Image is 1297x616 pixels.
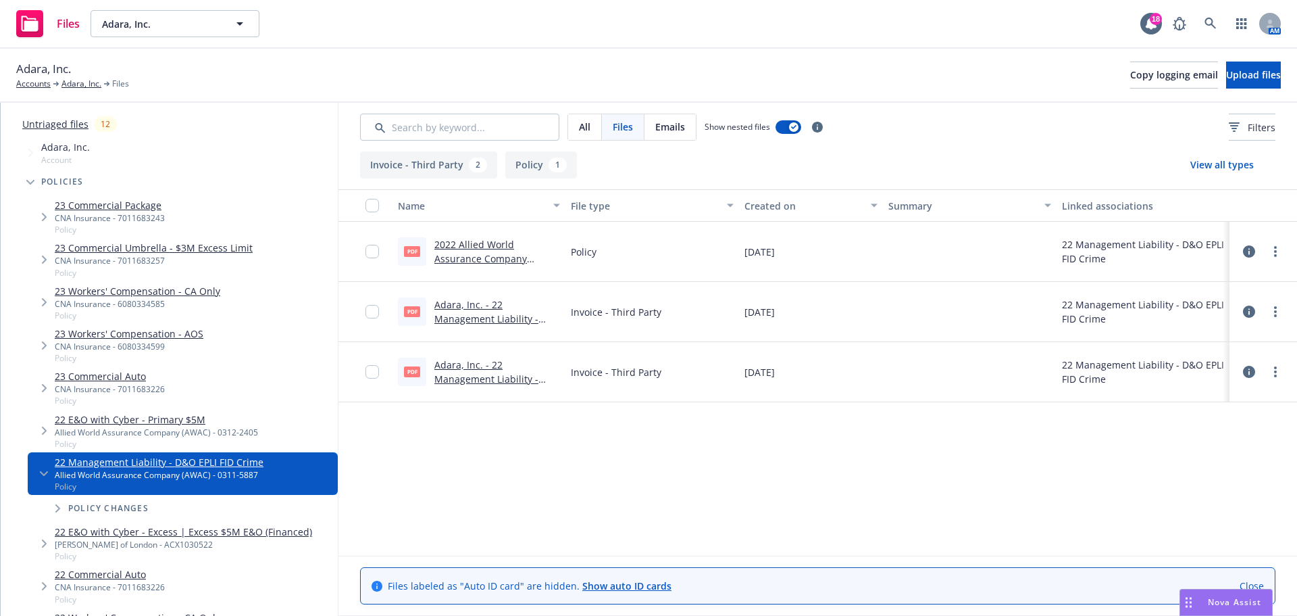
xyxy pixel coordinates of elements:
[94,116,117,132] div: 12
[55,369,165,383] a: 23 Commercial Auto
[365,245,379,258] input: Toggle Row Selected
[404,366,420,377] span: pdf
[55,224,165,235] span: Policy
[1169,151,1275,179] button: View all types
[1248,120,1275,135] span: Filters
[55,298,220,310] div: CNA Insurance - 6080334585
[91,10,259,37] button: Adara, Inc.
[739,189,884,222] button: Created on
[1130,68,1218,81] span: Copy logging email
[61,78,101,90] a: Adara, Inc.
[41,178,84,186] span: Policies
[55,341,203,352] div: CNA Insurance - 6080334599
[102,17,219,31] span: Adara, Inc.
[1229,120,1275,135] span: Filters
[571,245,596,259] span: Policy
[55,198,165,212] a: 23 Commercial Package
[55,567,165,582] a: 22 Commercial Auto
[11,5,85,43] a: Files
[744,305,775,319] span: [DATE]
[55,582,165,593] div: CNA Insurance - 7011683226
[55,438,258,450] span: Policy
[434,358,538,400] a: Adara, Inc. - 22 Management Liability - Extended Invoice.pdf
[1267,304,1283,320] a: more
[1062,199,1224,213] div: Linked associations
[57,18,80,29] span: Files
[1267,364,1283,380] a: more
[883,189,1056,222] button: Summary
[705,121,770,133] span: Show nested files
[365,365,379,379] input: Toggle Row Selected
[744,199,863,213] div: Created on
[565,189,738,222] button: File type
[55,525,312,539] a: 22 E&O with Cyber - Excess | Excess $5M E&O (Financed)
[112,78,129,90] span: Files
[55,212,165,224] div: CNA Insurance - 7011683243
[1226,62,1281,89] button: Upload files
[55,455,263,469] a: 22 Management Liability - D&O EPLI FID Crime
[55,395,165,406] span: Policy
[469,158,487,172] div: 2
[1062,358,1224,386] div: 22 Management Liability - D&O EPLI FID Crime
[1062,298,1224,326] div: 22 Management Liability - D&O EPLI FID Crime
[1057,189,1229,222] button: Linked associations
[55,481,263,492] span: Policy
[55,267,253,279] span: Policy
[55,255,253,266] div: CNA Insurance - 7011683257
[1267,243,1283,260] a: more
[1240,579,1264,593] a: Close
[55,550,312,562] span: Policy
[55,469,263,481] div: Allied World Assurance Company (AWAC) - 0311-5887
[1229,114,1275,141] button: Filters
[55,284,220,298] a: 23 Workers' Compensation - CA Only
[55,241,253,255] a: 23 Commercial Umbrella - $3M Excess Limit
[579,120,590,134] span: All
[1130,62,1218,89] button: Copy logging email
[582,579,671,592] a: Show auto ID cards
[571,305,661,319] span: Invoice - Third Party
[1228,10,1255,37] a: Switch app
[744,245,775,259] span: [DATE]
[1226,68,1281,81] span: Upload files
[55,310,220,321] span: Policy
[434,298,538,339] a: Adara, Inc. - 22 Management Liability - Invoice.pdf
[360,114,559,141] input: Search by keyword...
[1180,590,1197,615] div: Drag to move
[505,151,577,179] button: Policy
[549,158,567,172] div: 1
[41,154,90,166] span: Account
[55,594,165,605] span: Policy
[434,238,538,293] a: 2022 Allied World Assurance Company Management Liability - Policy.pdf
[571,199,718,213] div: File type
[398,199,545,213] div: Name
[41,140,90,154] span: Adara, Inc.
[655,120,685,134] span: Emails
[571,365,661,379] span: Invoice - Third Party
[1062,237,1224,266] div: 22 Management Liability - D&O EPLI FID Crime
[55,383,165,395] div: CNA Insurance - 7011683226
[16,78,51,90] a: Accounts
[1208,596,1261,608] span: Nova Assist
[55,427,258,438] div: Allied World Assurance Company (AWAC) - 0312-2405
[55,352,203,364] span: Policy
[365,199,379,212] input: Select all
[392,189,565,222] button: Name
[365,305,379,318] input: Toggle Row Selected
[68,504,149,513] span: Policy changes
[744,365,775,379] span: [DATE]
[404,306,420,316] span: pdf
[55,412,258,427] a: 22 E&O with Cyber - Primary $5M
[22,117,88,131] a: Untriaged files
[1179,589,1273,616] button: Nova Assist
[1150,13,1162,25] div: 18
[404,246,420,256] span: pdf
[55,539,312,550] div: [PERSON_NAME] of London - ACX1030522
[888,199,1036,213] div: Summary
[388,579,671,593] span: Files labeled as "Auto ID card" are hidden.
[1166,10,1193,37] a: Report a Bug
[1197,10,1224,37] a: Search
[16,60,71,78] span: Adara, Inc.
[613,120,633,134] span: Files
[55,327,203,341] a: 23 Workers' Compensation - AOS
[360,151,497,179] button: Invoice - Third Party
